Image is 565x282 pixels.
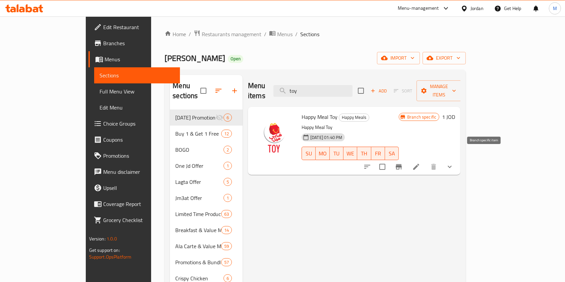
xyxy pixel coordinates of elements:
span: Select section [354,84,368,98]
span: Edit Restaurant [103,23,175,31]
span: Grocery Checklist [103,216,175,224]
span: Restaurants management [202,30,261,38]
span: Limited Time Products [175,210,221,218]
button: TU [330,147,343,160]
nav: breadcrumb [165,30,466,39]
button: Add section [227,83,243,99]
span: Version: [89,234,106,243]
svg: Show Choices [446,163,454,171]
div: items [221,242,232,250]
span: Branch specific [404,114,439,120]
div: items [221,210,232,218]
li: / [295,30,298,38]
a: Restaurants management [194,30,261,39]
span: Coverage Report [103,200,175,208]
svg: Inactive section [215,114,224,122]
a: Sections [94,67,180,83]
button: FR [371,147,385,160]
div: Jm3at Offer1 [170,190,243,206]
a: Edit Restaurant [88,19,180,35]
span: BOGO [175,146,224,154]
span: Menu disclaimer [103,168,175,176]
button: Manage items [417,80,461,101]
input: search [273,85,353,97]
span: Get support on: [89,246,120,255]
span: Buy 1 & Get 1 Free [175,130,221,138]
p: Happy Meal Toy [302,123,399,132]
span: export [428,54,460,62]
span: [PERSON_NAME] [165,51,225,66]
div: Ala Carte & Value Meals59 [170,238,243,254]
span: Select to update [375,160,389,174]
span: Sections [100,71,175,79]
div: Open [228,55,243,63]
div: Promotions & Bundle Meals57 [170,254,243,270]
a: Edit menu item [412,163,420,171]
span: Promotions & Bundle Meals [175,258,221,266]
span: [DATE] Promotion [175,114,215,122]
h2: Menu items [248,81,265,101]
span: Open [228,56,243,62]
div: items [221,130,232,138]
span: Manage items [422,82,456,99]
span: SA [388,149,396,158]
a: Branches [88,35,180,51]
span: Menus [105,55,175,63]
span: One Jd Offer [175,162,224,170]
span: 1 [224,163,232,169]
h2: Menu sections [173,81,200,101]
a: Menu disclaimer [88,164,180,180]
div: items [224,178,232,186]
span: Branches [103,39,175,47]
span: M [553,5,557,12]
button: SU [302,147,316,160]
span: WE [346,149,355,158]
span: TH [360,149,368,158]
a: Grocery Checklist [88,212,180,228]
span: import [382,54,415,62]
a: Upsell [88,180,180,196]
button: Branch-specific-item [391,159,407,175]
a: Edit Menu [94,99,180,116]
span: SU [305,149,313,158]
div: items [224,146,232,154]
span: TU [332,149,341,158]
span: 57 [222,259,232,266]
span: Breakfast & Value Meals [175,226,221,234]
div: Buy 1 & Get 1 Free12 [170,126,243,142]
span: Choice Groups [103,120,175,128]
span: 5 [224,179,232,185]
span: Jm3at Offer [175,194,224,202]
div: items [224,114,232,122]
span: 2 [224,147,232,153]
span: 12 [222,131,232,137]
button: show more [442,159,458,175]
span: Lagta Offer [175,178,224,186]
button: Add [368,86,389,96]
span: Edit Menu [100,103,175,112]
div: items [224,162,232,170]
a: Menus [269,30,293,39]
button: import [377,52,420,64]
span: MO [318,149,327,158]
li: / [264,30,266,38]
div: [DATE] Promotion6 [170,110,243,126]
span: Happy Meal Toy [302,112,337,122]
button: delete [426,159,442,175]
div: items [221,226,232,234]
span: 1 [224,195,232,201]
div: items [224,194,232,202]
a: Promotions [88,148,180,164]
span: Upsell [103,184,175,192]
span: [DATE] 01:40 PM [308,134,345,141]
button: export [423,52,466,64]
button: TH [357,147,371,160]
div: Breakfast & Value Meals14 [170,222,243,238]
a: Coupons [88,132,180,148]
div: Happy Meals [339,114,369,122]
